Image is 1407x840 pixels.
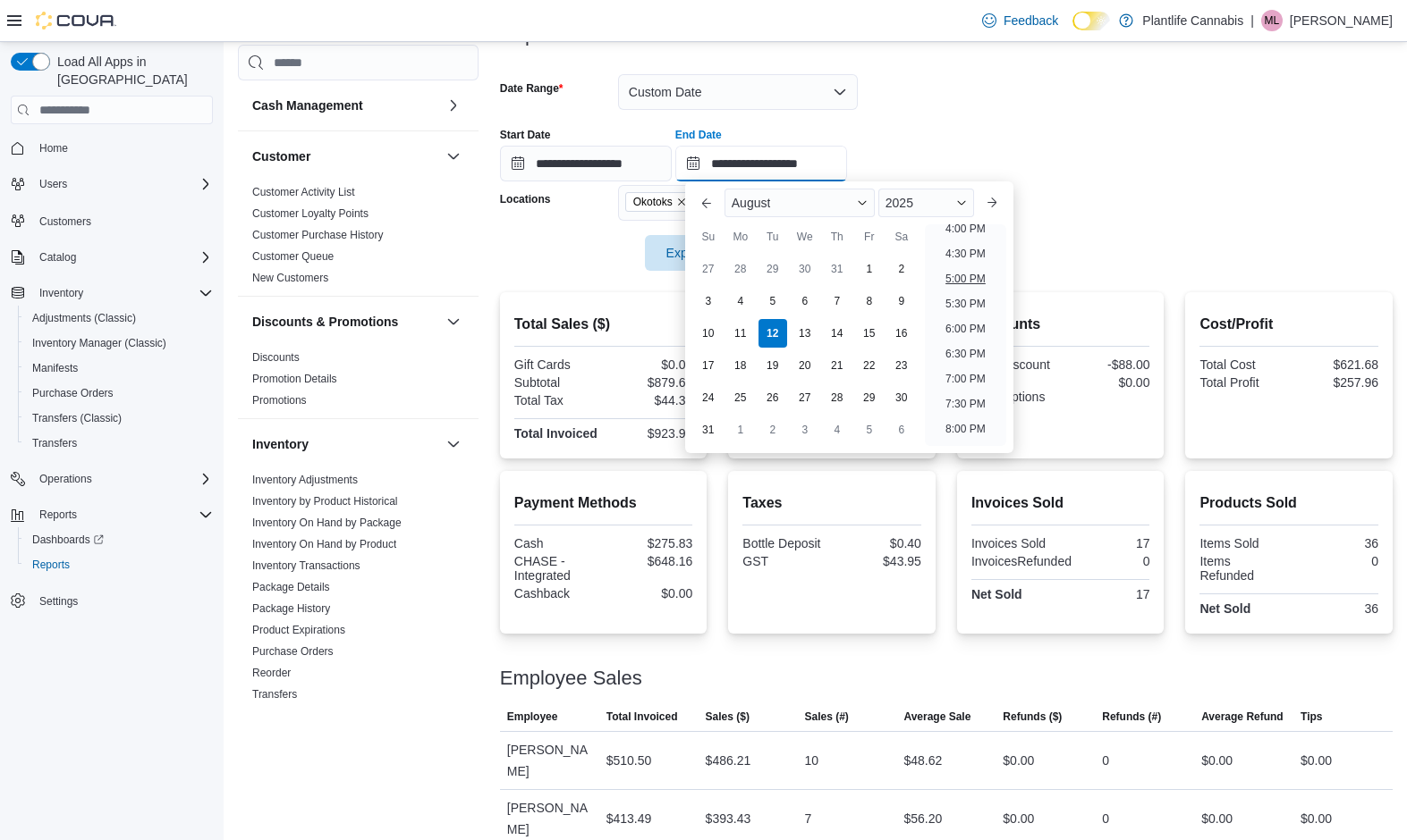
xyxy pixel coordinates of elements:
[887,351,916,380] div: day-23
[252,372,337,386] span: Promotion Details
[887,319,916,348] div: day-16
[656,235,734,271] span: Export
[32,591,85,612] a: Settings
[32,282,90,304] button: Inventory
[1003,710,1062,724] span: Refunds ($)
[1293,554,1378,568] div: 0
[1265,10,1280,31] span: ML
[1064,587,1150,601] div: 17
[500,668,642,689] h3: Employee Sales
[252,272,328,284] a: New Customers
[694,223,723,251] div: Su
[252,667,291,679] a: Reorder
[1079,554,1149,568] div: 0
[32,558,70,572] span: Reports
[1293,601,1378,616] div: 36
[694,287,723,315] div: day-3
[32,247,213,268] span: Catalog
[742,554,828,568] div: GST
[978,189,1006,217] button: Next month
[706,808,751,829] div: $393.43
[4,207,220,233] button: Customers
[645,235,745,271] button: Export
[252,559,360,572] a: Inventory Transactions
[1102,750,1109,771] div: 0
[252,602,330,615] a: Package History
[791,319,819,348] div: day-13
[252,538,396,550] a: Inventory On Hand by Product
[971,536,1057,550] div: Invoices Sold
[1201,710,1284,724] span: Average Refund
[32,173,213,195] span: Users
[706,750,751,771] div: $486.21
[1301,710,1322,724] span: Tips
[675,128,722,142] label: End Date
[25,332,213,354] span: Inventory Manager (Classic)
[1199,314,1378,335] h2: Cost/Profit
[607,554,693,568] div: $648.16
[4,466,220,491] button: Operations
[39,594,78,609] span: Settings
[971,357,1057,372] div: Total Discount
[805,750,819,771] div: 10
[514,536,600,550] div: Cash
[514,357,600,372] div: Gift Cards
[1004,12,1058,29] span: Feedback
[443,311,464,332] button: Discounts & Promotions
[25,332,174,354] a: Inventory Manager (Classic)
[18,552,220,577] button: Reports
[726,287,755,315] div: day-4
[903,750,942,771] div: $48.62
[252,373,337,385] a: Promotion Details
[971,587,1022,601] strong: Net Sold
[4,245,220,270] button: Catalog
[25,357,213,379] span: Manifests
[443,95,464,116] button: Cash Management
[855,319,884,348] div: day-15
[1003,808,1034,829] div: $0.00
[252,645,334,658] a: Purchase Orders
[443,146,464,167] button: Customer
[759,351,787,380] div: day-19
[606,808,652,829] div: $413.49
[18,406,220,431] button: Transfers (Classic)
[607,357,693,372] div: $0.00
[823,351,852,380] div: day-21
[887,255,916,283] div: day-2
[32,504,213,525] span: Reports
[25,433,84,454] a: Transfers
[732,196,771,210] span: August
[823,416,852,444] div: day-4
[39,508,77,522] span: Reports
[32,590,213,612] span: Settings
[32,386,114,400] span: Purchase Orders
[855,383,884,412] div: day-29
[252,688,297,701] a: Transfers
[1261,10,1283,31] div: Mckayla Luedke
[252,516,402,530] span: Inventory On Hand by Package
[443,433,464,455] button: Inventory
[4,281,220,306] button: Inventory
[514,314,693,335] h2: Total Sales ($)
[238,469,479,712] div: Inventory
[252,206,369,221] span: Customer Loyalty Points
[238,181,479,296] div: Customer
[500,192,551,206] label: Locations
[1250,10,1254,31] p: |
[32,436,77,450] span: Transfers
[252,623,345,637] span: Product Expirations
[971,492,1150,514] h2: Invoices Sold
[252,97,439,114] button: Cash Management
[18,356,220,381] button: Manifests
[252,537,396,551] span: Inventory On Hand by Product
[726,319,755,348] div: day-11
[252,474,358,486] a: Inventory Adjustments
[633,193,673,211] span: Okotoks
[694,319,723,348] div: day-10
[823,255,852,283] div: day-31
[32,173,74,195] button: Users
[1199,492,1378,514] h2: Products Sold
[500,146,672,181] input: Press the down key to open a popover containing a calendar.
[32,138,75,159] a: Home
